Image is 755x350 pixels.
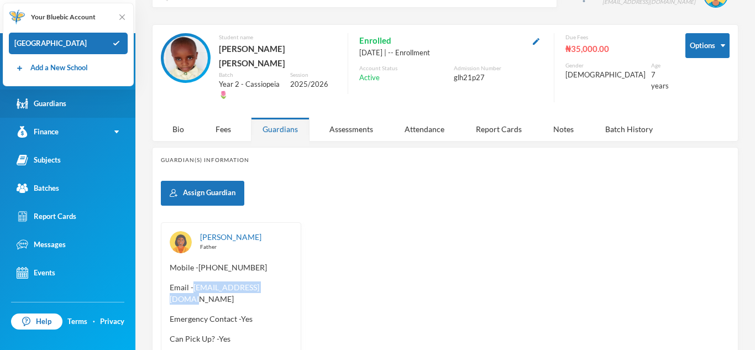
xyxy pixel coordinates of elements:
div: Student name [219,33,337,41]
div: Subjects [17,154,61,166]
div: Attendance [393,117,456,141]
span: Your Bluebic Account [31,12,96,22]
div: Session [290,71,337,79]
a: Terms [67,316,87,327]
img: STUDENT [164,36,208,80]
a: Add a New School [14,62,88,74]
button: Edit [529,34,543,47]
div: Gender [565,61,646,70]
span: Active [359,72,380,83]
div: Assessments [318,117,385,141]
div: Fees [204,117,243,141]
span: Mobile - [PHONE_NUMBER] [170,262,292,273]
div: Notes [542,117,585,141]
a: Help [11,314,62,330]
div: Age [651,61,669,70]
a: Privacy [100,316,124,327]
div: 2025/2026 [290,79,337,90]
img: GUARDIAN [170,231,192,253]
div: Finance [17,126,59,138]
span: Email - [EMAIL_ADDRESS][DOMAIN_NAME] [170,281,292,305]
div: Report Cards [17,211,76,222]
div: Due Fees [565,33,669,41]
div: Report Cards [464,117,533,141]
div: Messages [17,239,66,250]
div: [GEOGRAPHIC_DATA] [9,33,128,55]
div: [DATE] | -- Enrollment [359,48,543,59]
a: [PERSON_NAME] [200,232,261,242]
div: Year 2 - Cassiopeia 🌷 [219,79,282,101]
div: Batches [17,182,59,194]
div: Batch History [594,117,664,141]
div: Admission Number [454,64,543,72]
div: Account Status [359,64,448,72]
div: [DEMOGRAPHIC_DATA] [565,70,646,81]
div: Bio [161,117,196,141]
div: 7 years [651,70,669,91]
div: · [93,316,95,327]
div: Events [17,267,55,279]
div: Batch [219,71,282,79]
img: add user [170,189,177,197]
div: ₦35,000.00 [565,41,669,56]
div: glh21p27 [454,72,543,83]
button: Assign Guardian [161,181,244,206]
div: Guardian(s) Information [161,156,730,164]
span: Emergency Contact - Yes [170,313,292,325]
span: Can Pick Up? - Yes [170,333,292,344]
div: Father [200,243,292,251]
div: Guardians [251,117,310,141]
button: Options [685,33,730,58]
div: Guardians [17,98,66,109]
div: [PERSON_NAME] [PERSON_NAME] [219,41,337,71]
span: Enrolled [359,33,391,48]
